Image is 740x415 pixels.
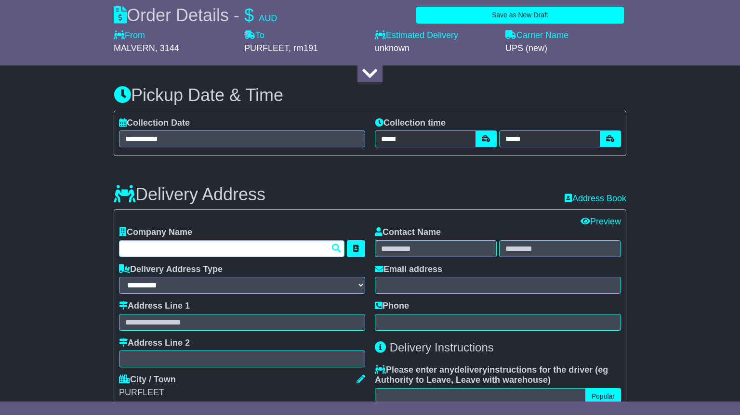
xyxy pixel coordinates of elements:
label: Delivery Address Type [119,264,223,275]
h3: Delivery Address [114,185,265,204]
button: Save as New Draft [416,7,624,24]
label: Address Line 2 [119,338,190,349]
label: Phone [375,301,409,311]
button: Popular [585,388,621,405]
span: MALVERN [114,43,155,53]
div: Order Details - [114,5,277,26]
label: Please enter any instructions for the driver ( ) [375,365,621,386]
span: $ [244,5,254,25]
label: Collection Date [119,118,190,129]
label: City / Town [119,375,176,385]
label: Carrier Name [505,30,568,41]
span: PURFLEET [244,43,289,53]
span: AUD [259,13,277,23]
div: PURFLEET [119,388,365,398]
label: Company Name [119,227,192,238]
label: Collection time [375,118,446,129]
span: delivery [454,365,487,375]
span: , rm191 [289,43,318,53]
label: Contact Name [375,227,441,238]
span: Delivery Instructions [390,341,494,354]
div: unknown [375,43,496,54]
div: UPS (new) [505,43,626,54]
span: , 3144 [155,43,179,53]
a: Preview [581,217,621,226]
span: eg Authority to Leave, Leave with warehouse [375,365,608,385]
label: To [244,30,264,41]
label: Address Line 1 [119,301,190,311]
a: Address Book [565,194,626,203]
h3: Pickup Date & Time [114,86,626,105]
label: Estimated Delivery [375,30,496,41]
label: Email address [375,264,442,275]
label: From [114,30,145,41]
